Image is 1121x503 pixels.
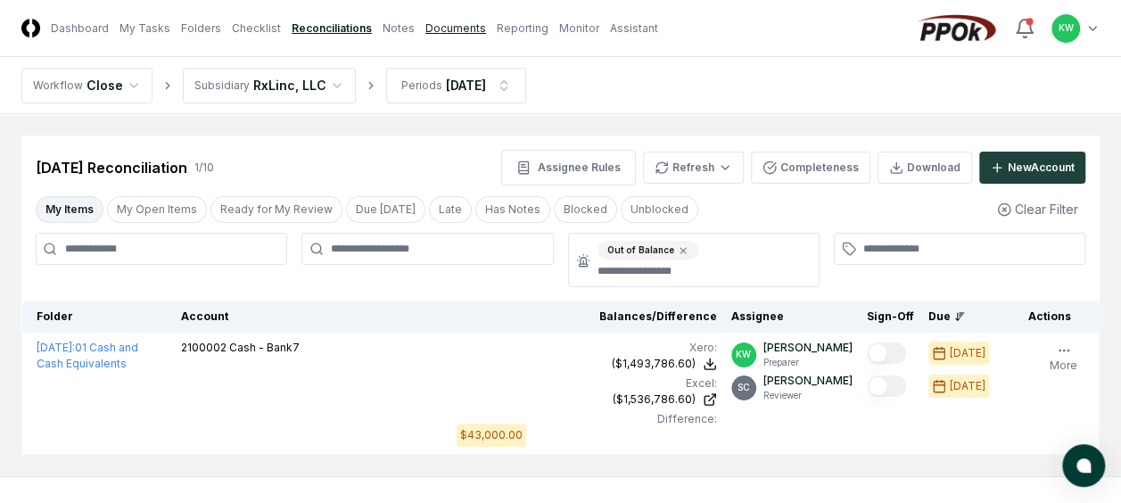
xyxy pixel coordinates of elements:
div: Workflow [33,78,83,94]
a: Monitor [559,21,599,37]
div: Xero : [457,340,716,356]
span: SC [738,381,750,394]
a: Assistant [610,21,658,37]
div: Difference: [457,411,716,427]
a: Notes [383,21,415,37]
a: Reporting [497,21,548,37]
button: Assignee Rules [501,150,636,186]
button: Completeness [751,152,870,184]
button: My Items [36,196,103,223]
img: PPOk logo [914,14,1000,43]
button: More [1046,340,1081,377]
a: Checklist [232,21,281,37]
a: [DATE]:01 Cash and Cash Equivalents [37,341,138,370]
p: [PERSON_NAME] [763,340,853,356]
div: Out of Balance [598,241,698,260]
button: Unblocked [621,196,698,223]
div: [DATE] Reconciliation [36,157,187,178]
button: Due Today [346,196,425,223]
button: My Open Items [107,196,207,223]
button: atlas-launcher [1062,444,1105,487]
a: Folders [181,21,221,37]
span: KW [1059,21,1074,35]
span: KW [736,348,751,361]
th: Balances/Difference [449,301,723,333]
p: [PERSON_NAME] [763,373,853,389]
button: Late [429,196,472,223]
p: Preparer [763,356,853,369]
button: Ready for My Review [210,196,342,223]
button: Download [878,152,972,184]
div: Subsidiary [194,78,250,94]
button: Mark complete [867,375,906,397]
span: [DATE] : [37,341,75,354]
button: KW [1050,12,1082,45]
div: Periods [401,78,442,94]
a: Reconciliations [292,21,372,37]
button: Clear Filter [990,193,1085,226]
div: 1 / 10 [194,160,214,176]
div: Actions [1014,309,1085,325]
a: Dashboard [51,21,109,37]
div: Account [181,309,443,325]
p: Reviewer [763,389,853,402]
div: [DATE] [950,345,985,361]
nav: breadcrumb [21,68,526,103]
div: ($1,493,786.60) [612,356,696,372]
button: ($1,493,786.60) [612,356,717,372]
div: $43,000.00 [460,427,523,443]
button: Has Notes [475,196,550,223]
div: [DATE] [950,378,985,394]
img: Logo [21,19,40,37]
a: My Tasks [120,21,170,37]
span: 2100002 [181,341,227,354]
a: Documents [425,21,486,37]
div: Excel: [457,375,716,392]
th: Folder [22,301,174,333]
th: Sign-Off [860,301,921,333]
div: ($1,536,786.60) [613,392,696,408]
a: ($1,536,786.60) [457,392,716,408]
div: [DATE] [446,76,486,95]
button: Refresh [643,152,744,184]
th: Assignee [724,301,860,333]
div: Due [928,309,1000,325]
button: Periods[DATE] [386,68,526,103]
span: Cash - Bank7 [229,341,300,354]
button: Mark complete [867,342,906,364]
button: Blocked [554,196,617,223]
button: NewAccount [979,152,1085,184]
div: New Account [1008,160,1075,176]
